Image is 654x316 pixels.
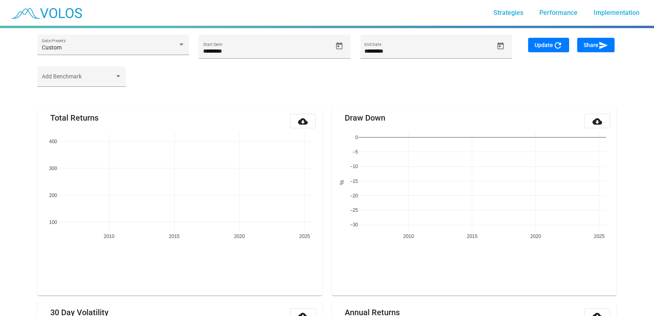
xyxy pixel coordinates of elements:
span: Share [584,42,608,48]
span: Performance [539,9,578,16]
button: Update [528,38,569,52]
a: Implementation [587,6,646,20]
a: Performance [533,6,584,20]
mat-card-title: Draw Down [345,114,385,122]
mat-icon: send [598,41,608,50]
mat-icon: cloud_download [592,117,602,126]
span: Custom [42,44,62,51]
button: Share [577,38,615,52]
span: Update [535,42,563,48]
mat-icon: refresh [553,41,563,50]
span: Implementation [594,9,640,16]
a: Strategies [487,6,530,20]
img: blue_transparent.png [6,3,86,23]
mat-icon: cloud_download [298,117,308,126]
button: Open calendar [332,39,346,53]
span: Strategies [494,9,523,16]
button: Open calendar [494,39,508,53]
mat-card-title: Total Returns [50,114,99,122]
